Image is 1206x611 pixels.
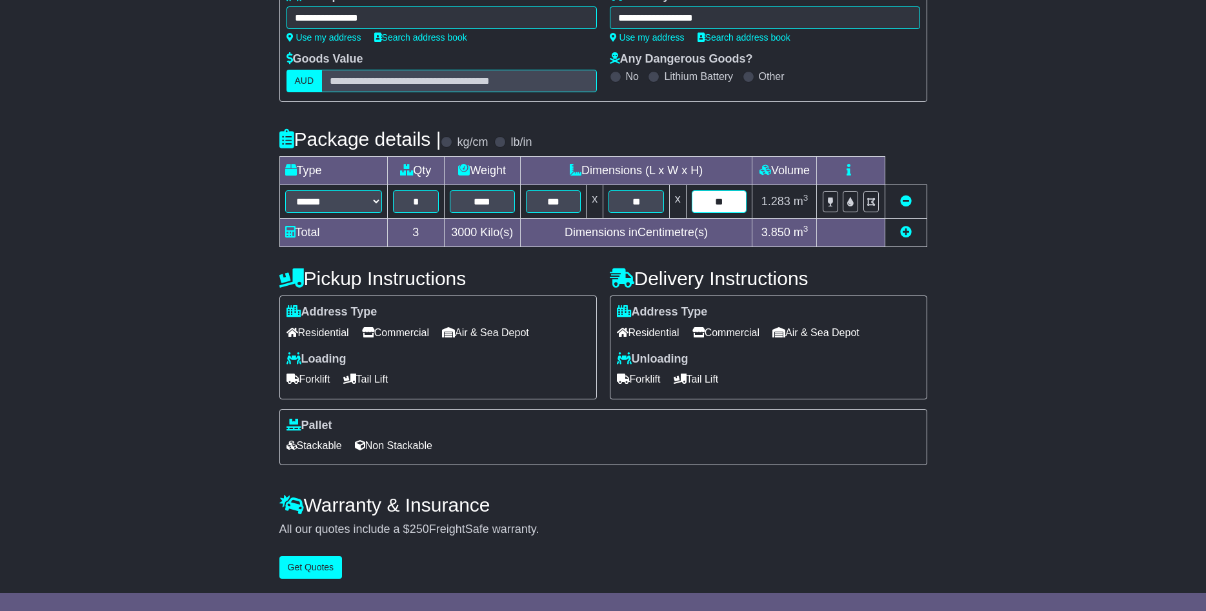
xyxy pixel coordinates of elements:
td: Qty [387,157,444,185]
span: Forklift [286,369,330,389]
label: Pallet [286,419,332,433]
div: All our quotes include a $ FreightSafe warranty. [279,523,927,537]
span: 250 [410,523,429,536]
span: 1.283 [761,195,790,208]
span: Commercial [692,323,759,343]
sup: 3 [803,224,809,234]
td: Dimensions in Centimetre(s) [520,219,752,247]
a: Use my address [286,32,361,43]
span: 3.850 [761,226,790,239]
a: Add new item [900,226,912,239]
label: Address Type [286,305,377,319]
td: Dimensions (L x W x H) [520,157,752,185]
label: Unloading [617,352,688,366]
td: Kilo(s) [444,219,520,247]
label: Other [759,70,785,83]
a: Use my address [610,32,685,43]
label: Address Type [617,305,708,319]
span: m [794,195,809,208]
td: x [587,185,603,219]
span: Air & Sea Depot [772,323,859,343]
span: Forklift [617,369,661,389]
a: Search address book [698,32,790,43]
span: 3000 [451,226,477,239]
a: Remove this item [900,195,912,208]
td: Type [279,157,387,185]
td: Total [279,219,387,247]
td: Weight [444,157,520,185]
label: Any Dangerous Goods? [610,52,753,66]
span: Residential [617,323,679,343]
h4: Package details | [279,128,441,150]
label: Goods Value [286,52,363,66]
span: Stackable [286,436,342,456]
sup: 3 [803,193,809,203]
a: Search address book [374,32,467,43]
span: Tail Lift [343,369,388,389]
button: Get Quotes [279,556,343,579]
label: Loading [286,352,347,366]
label: kg/cm [457,135,488,150]
h4: Pickup Instructions [279,268,597,289]
h4: Delivery Instructions [610,268,927,289]
span: Non Stackable [355,436,432,456]
td: x [669,185,686,219]
span: Tail Lift [674,369,719,389]
label: AUD [286,70,323,92]
span: Air & Sea Depot [442,323,529,343]
span: m [794,226,809,239]
span: Residential [286,323,349,343]
td: Volume [752,157,817,185]
label: lb/in [510,135,532,150]
td: 3 [387,219,444,247]
h4: Warranty & Insurance [279,494,927,516]
label: Lithium Battery [664,70,733,83]
label: No [626,70,639,83]
span: Commercial [362,323,429,343]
